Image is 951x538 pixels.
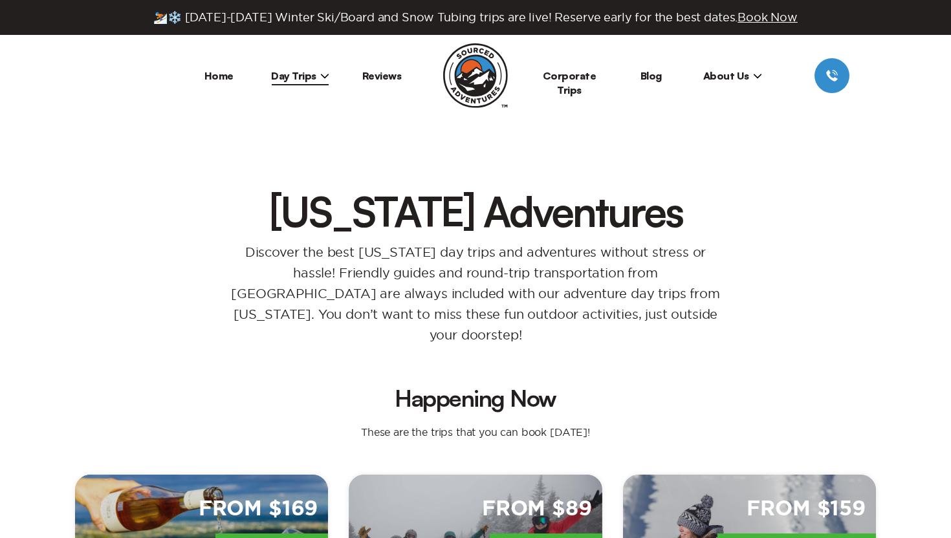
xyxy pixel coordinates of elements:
span: Day Trips [271,69,329,82]
a: Home [204,69,234,82]
span: ⛷️❄️ [DATE]-[DATE] Winter Ski/Board and Snow Tubing trips are live! Reserve early for the best da... [153,10,798,25]
img: Sourced Adventures company logo [443,43,508,108]
a: Reviews [362,69,402,82]
p: Discover the best [US_STATE] day trips and adventures without stress or hassle! Friendly guides a... [217,242,734,345]
a: Blog [640,69,662,82]
a: Corporate Trips [543,69,596,96]
h2: Happening Now [85,387,866,410]
span: From $169 [199,495,318,523]
span: From $159 [747,495,866,523]
h1: [US_STATE] Adventures [65,190,886,231]
span: From $89 [482,495,592,523]
span: About Us [703,69,762,82]
span: Book Now [738,11,798,23]
p: These are the trips that you can book [DATE]! [348,425,603,438]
